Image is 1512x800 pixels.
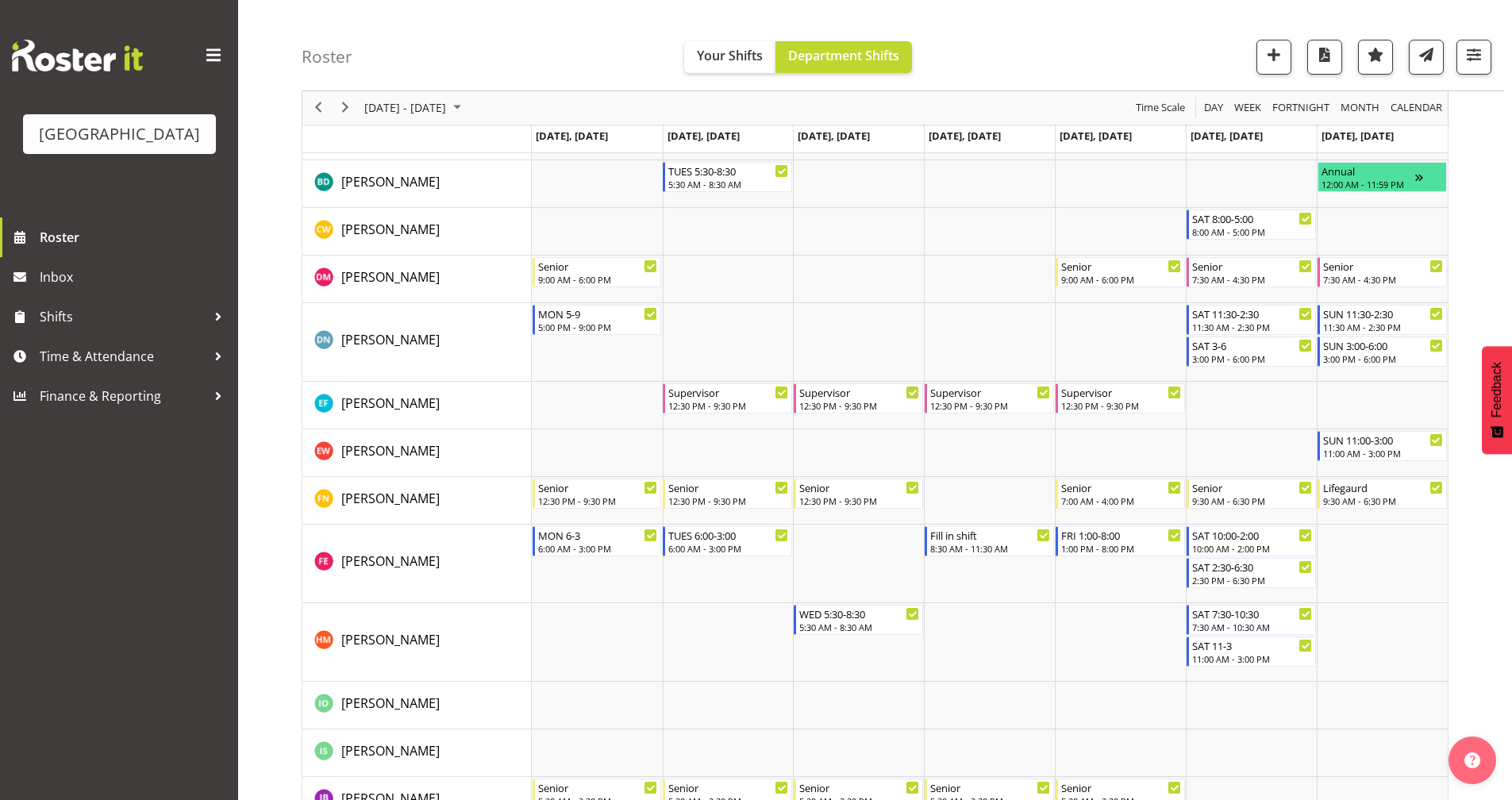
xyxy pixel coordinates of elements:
[697,47,763,64] span: Your Shifts
[1318,257,1447,287] div: Devon Morris-Brown"s event - Senior Begin From Sunday, August 24, 2025 at 7:30:00 AM GMT+12:00 En...
[1464,752,1480,768] img: help-xxl-2.png
[799,399,919,412] div: 12:30 PM - 9:30 PM
[1318,305,1447,335] div: Drew Nielsen"s event - SUN 11:30-2:30 Begin From Sunday, August 24, 2025 at 11:30:00 AM GMT+12:00...
[1232,98,1264,118] button: Timeline Week
[1056,383,1185,413] div: Earl Foran"s event - Supervisor Begin From Friday, August 22, 2025 at 12:30:00 PM GMT+12:00 Ends ...
[1318,337,1447,367] div: Drew Nielsen"s event - SUN 3:00-6:00 Begin From Sunday, August 24, 2025 at 3:00:00 PM GMT+12:00 E...
[1270,98,1333,118] button: Fortnight
[929,129,1001,143] span: [DATE], [DATE]
[1456,40,1491,75] button: Filter Shifts
[302,477,532,525] td: Felix Nicols resource
[1060,129,1132,143] span: [DATE], [DATE]
[668,384,788,400] div: Supervisor
[668,527,788,543] div: TUES 6:00-3:00
[668,494,788,507] div: 12:30 PM - 9:30 PM
[341,489,440,508] a: [PERSON_NAME]
[1056,257,1185,287] div: Devon Morris-Brown"s event - Senior Begin From Friday, August 22, 2025 at 9:00:00 AM GMT+12:00 En...
[794,383,923,413] div: Earl Foran"s event - Supervisor Begin From Wednesday, August 20, 2025 at 12:30:00 PM GMT+12:00 En...
[668,163,788,179] div: TUES 5:30-8:30
[1187,257,1316,287] div: Devon Morris-Brown"s event - Senior Begin From Saturday, August 23, 2025 at 7:30:00 AM GMT+12:00 ...
[1192,225,1312,238] div: 8:00 AM - 5:00 PM
[1192,606,1312,621] div: SAT 7:30-10:30
[1061,384,1181,400] div: Supervisor
[930,779,1050,795] div: Senior
[1187,558,1316,588] div: Finn Edwards"s event - SAT 2:30-6:30 Begin From Saturday, August 23, 2025 at 2:30:00 PM GMT+12:00...
[341,173,440,190] span: [PERSON_NAME]
[1323,352,1443,365] div: 3:00 PM - 6:00 PM
[302,160,532,208] td: Braedyn Dykes resource
[1233,98,1263,118] span: Week
[1187,210,1316,240] div: Cain Wilson"s event - SAT 8:00-5:00 Begin From Saturday, August 23, 2025 at 8:00:00 AM GMT+12:00 ...
[1192,527,1312,543] div: SAT 10:00-2:00
[341,552,440,571] a: [PERSON_NAME]
[341,694,440,713] a: [PERSON_NAME]
[538,779,658,795] div: Senior
[538,306,658,321] div: MON 5-9
[341,268,440,286] span: [PERSON_NAME]
[1358,40,1393,75] button: Highlight an important date within the roster.
[930,399,1050,412] div: 12:30 PM - 9:30 PM
[1323,273,1443,286] div: 7:30 AM - 4:30 PM
[1323,337,1443,353] div: SUN 3:00-6:00
[302,208,532,256] td: Cain Wilson resource
[536,129,608,143] span: [DATE], [DATE]
[362,98,468,118] button: August 2025
[1192,258,1312,274] div: Senior
[668,479,788,495] div: Senior
[538,494,658,507] div: 12:30 PM - 9:30 PM
[1323,479,1443,495] div: Lifegaurd
[1192,637,1312,653] div: SAT 11-3
[663,162,792,192] div: Braedyn Dykes"s event - TUES 5:30-8:30 Begin From Tuesday, August 19, 2025 at 5:30:00 AM GMT+12:0...
[533,479,662,509] div: Felix Nicols"s event - Senior Begin From Monday, August 18, 2025 at 12:30:00 PM GMT+12:00 Ends At...
[1202,98,1225,118] span: Day
[1056,479,1185,509] div: Felix Nicols"s event - Senior Begin From Friday, August 22, 2025 at 7:00:00 AM GMT+12:00 Ends At ...
[341,552,440,570] span: [PERSON_NAME]
[538,273,658,286] div: 9:00 AM - 6:00 PM
[533,257,662,287] div: Devon Morris-Brown"s event - Senior Begin From Monday, August 18, 2025 at 9:00:00 AM GMT+12:00 En...
[1192,621,1312,633] div: 7:30 AM - 10:30 AM
[1192,574,1312,587] div: 2:30 PM - 6:30 PM
[538,258,658,274] div: Senior
[302,682,532,729] td: Ignacia Ortiz resource
[1307,40,1342,75] button: Download a PDF of the roster according to the set date range.
[668,779,788,795] div: Senior
[1061,399,1181,412] div: 12:30 PM - 9:30 PM
[799,479,919,495] div: Senior
[1323,432,1443,448] div: SUN 11:00-3:00
[1061,258,1181,274] div: Senior
[1192,542,1312,555] div: 10:00 AM - 2:00 PM
[302,303,532,382] td: Drew Nielsen resource
[794,605,923,635] div: Hamish McKenzie"s event - WED 5:30-8:30 Begin From Wednesday, August 20, 2025 at 5:30:00 AM GMT+1...
[341,631,440,648] span: [PERSON_NAME]
[40,305,206,329] span: Shifts
[341,220,440,239] a: [PERSON_NAME]
[341,330,440,349] a: [PERSON_NAME]
[1318,479,1447,509] div: Felix Nicols"s event - Lifegaurd Begin From Sunday, August 24, 2025 at 9:30:00 AM GMT+12:00 Ends ...
[533,305,662,335] div: Drew Nielsen"s event - MON 5-9 Begin From Monday, August 18, 2025 at 5:00:00 PM GMT+12:00 Ends At...
[1192,337,1312,353] div: SAT 3-6
[12,40,143,71] img: Rosterit website logo
[788,47,899,64] span: Department Shifts
[538,527,658,543] div: MON 6-3
[1323,494,1443,507] div: 9:30 AM - 6:30 PM
[1323,447,1443,460] div: 11:00 AM - 3:00 PM
[341,331,440,348] span: [PERSON_NAME]
[1192,306,1312,321] div: SAT 11:30-2:30
[341,441,440,460] a: [PERSON_NAME]
[1339,98,1381,118] span: Month
[40,265,230,289] span: Inbox
[799,494,919,507] div: 12:30 PM - 9:30 PM
[1490,362,1504,417] span: Feedback
[305,91,332,125] div: previous period
[1061,542,1181,555] div: 1:00 PM - 8:00 PM
[930,384,1050,400] div: Supervisor
[538,479,658,495] div: Senior
[363,98,448,118] span: [DATE] - [DATE]
[341,394,440,413] a: [PERSON_NAME]
[341,490,440,507] span: [PERSON_NAME]
[1187,305,1316,335] div: Drew Nielsen"s event - SAT 11:30-2:30 Begin From Saturday, August 23, 2025 at 11:30:00 AM GMT+12:...
[1322,178,1415,190] div: 12:00 AM - 11:59 PM
[1271,98,1331,118] span: Fortnight
[668,178,788,190] div: 5:30 AM - 8:30 AM
[1187,479,1316,509] div: Felix Nicols"s event - Senior Begin From Saturday, August 23, 2025 at 9:30:00 AM GMT+12:00 Ends A...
